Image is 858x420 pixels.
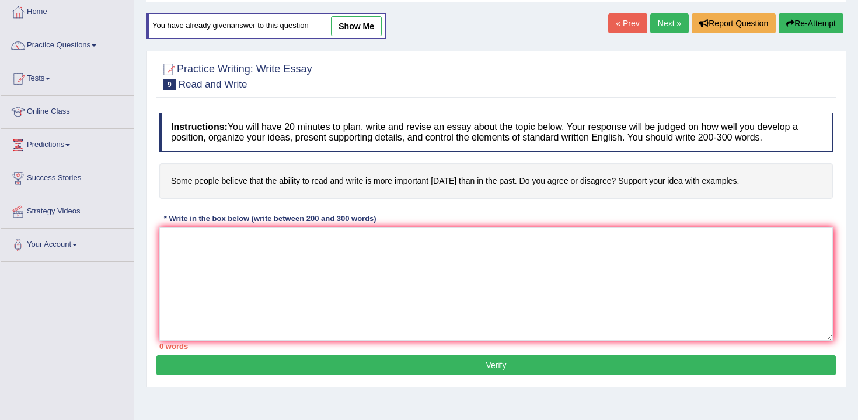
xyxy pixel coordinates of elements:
a: Tests [1,62,134,92]
a: Practice Questions [1,29,134,58]
b: Instructions: [171,122,228,132]
a: Your Account [1,229,134,258]
a: Online Class [1,96,134,125]
div: You have already given answer to this question [146,13,386,39]
div: * Write in the box below (write between 200 and 300 words) [159,213,381,225]
button: Report Question [692,13,776,33]
a: Success Stories [1,162,134,191]
small: Read and Write [179,79,247,90]
a: Strategy Videos [1,195,134,225]
button: Verify [156,355,836,375]
span: 9 [163,79,176,90]
a: Predictions [1,129,134,158]
div: 0 words [159,341,833,352]
a: show me [331,16,382,36]
a: « Prev [608,13,647,33]
button: Re-Attempt [779,13,843,33]
h2: Practice Writing: Write Essay [159,61,312,90]
h4: You will have 20 minutes to plan, write and revise an essay about the topic below. Your response ... [159,113,833,152]
a: Next » [650,13,689,33]
h4: Some people believe that the ability to read and write is more important [DATE] than in the past.... [159,163,833,199]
